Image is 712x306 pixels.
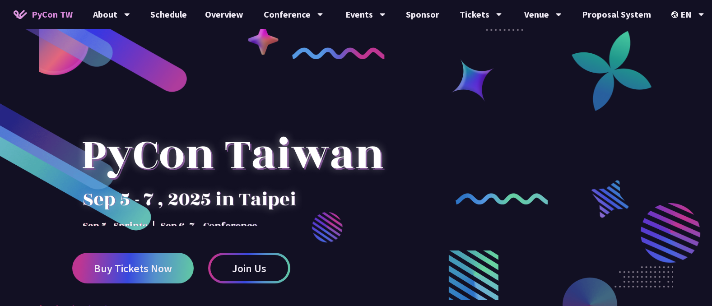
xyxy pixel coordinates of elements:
[671,11,680,18] img: Locale Icon
[72,253,194,283] a: Buy Tickets Now
[292,47,385,59] img: curly-1.ebdbada.png
[32,8,73,21] span: PyCon TW
[456,193,548,205] img: curly-2.e802c9f.png
[232,263,266,274] span: Join Us
[14,10,27,19] img: Home icon of PyCon TW 2025
[94,263,172,274] span: Buy Tickets Now
[5,3,82,26] a: PyCon TW
[208,253,290,283] a: Join Us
